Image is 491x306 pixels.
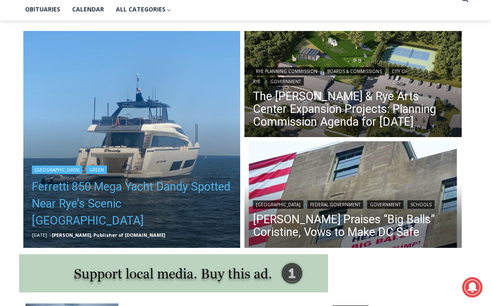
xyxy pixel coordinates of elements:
[19,254,328,292] img: support local media, buy this ad
[49,232,52,238] span: –
[32,178,232,229] a: Ferretti 850 Mega Yacht Dandy Spotted Near Rye’s Scenic [GEOGRAPHIC_DATA]
[253,90,453,128] a: The [PERSON_NAME] & Rye Arts Center Expansion Projects: Planning Commission Agenda for [DATE]
[258,9,295,33] h4: Book [PERSON_NAME]'s Good Humor for Your Event
[324,67,385,76] a: Boards & Commissions
[253,200,303,209] a: [GEOGRAPHIC_DATA]
[252,3,306,39] a: Book [PERSON_NAME]'s Good Humor for Your Event
[253,213,453,239] a: [PERSON_NAME] Praises “Big Balls” Coristine, Vows to Make DC Safe
[214,0,401,82] div: Apply Now <> summer and RHS senior internships available
[23,31,241,248] img: (PHOTO: The 85' foot luxury yacht Dandy was parked just off Rye on Friday, August 8, 2025.)
[23,31,241,248] a: Read More Ferretti 850 Mega Yacht Dandy Spotted Near Rye’s Scenic Parsonage Point
[32,164,232,174] div: |
[244,31,462,140] img: (PHOTO: The Rye Arts Center has developed a conceptual plan and renderings for the development of...
[87,53,125,101] div: "the precise, almost orchestrated movements of cutting and assembling sushi and [PERSON_NAME] mak...
[0,85,85,106] a: Open Tues. - Sun. [PHONE_NUMBER]
[367,200,404,209] a: Government
[204,82,411,106] a: Intern @ [DOMAIN_NAME]
[222,84,393,104] span: Intern @ [DOMAIN_NAME]
[3,87,83,120] span: Open Tues. - Sun. [PHONE_NUMBER]
[32,232,47,238] time: [DATE]
[244,141,462,250] img: (PHOTO: President Donald Trump's Truth Social post about about Edward "Big Balls" Coristine gener...
[307,200,363,209] a: Federal Government
[32,166,82,174] a: [GEOGRAPHIC_DATA]
[56,15,210,23] div: Birthdays, Graduations, Any Private Event
[407,200,435,209] a: Schools
[267,77,304,86] a: Government
[253,199,453,209] div: | | |
[86,166,107,174] a: Green
[253,67,320,76] a: Rye Planning Commission
[52,232,165,238] a: [PERSON_NAME], Publisher of [DOMAIN_NAME]
[253,65,453,86] div: | | |
[244,31,462,140] a: Read More The Osborn & Rye Arts Center Expansion Projects: Planning Commission Agenda for Tuesday...
[244,141,462,250] a: Read More Trump Praises “Big Balls” Coristine, Vows to Make DC Safe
